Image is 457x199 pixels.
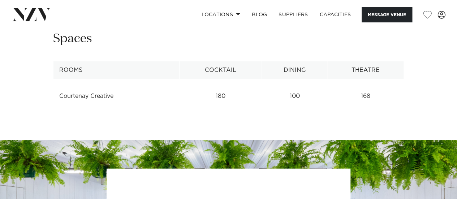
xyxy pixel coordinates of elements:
[53,87,180,105] td: Courtenay Creative
[53,31,92,47] h2: Spaces
[262,87,327,105] td: 100
[195,7,246,22] a: Locations
[327,87,404,105] td: 168
[262,61,327,79] th: Dining
[53,61,180,79] th: Rooms
[273,7,314,22] a: SUPPLIERS
[179,87,262,105] td: 180
[327,61,404,79] th: Theatre
[179,61,262,79] th: Cocktail
[246,7,273,22] a: BLOG
[314,7,357,22] a: Capacities
[362,7,412,22] button: Message Venue
[12,8,51,21] img: nzv-logo.png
